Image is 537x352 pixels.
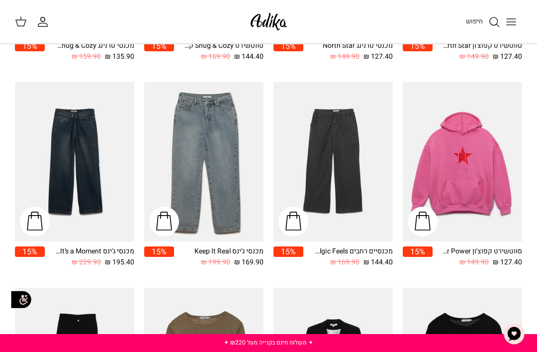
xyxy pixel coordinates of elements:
[273,82,393,241] a: מכנסיים רחבים Nostalgic Feels קורדרוי
[466,16,483,26] span: חיפוש
[7,286,35,313] img: accessibility_icon02.svg
[499,319,529,349] button: צ'אט
[363,257,393,268] span: 144.40 ₪
[45,246,134,268] a: מכנסי ג'ינס It’s a Moment גזרה רחבה | BAGGY 195.40 ₪ 229.90 ₪
[466,16,500,28] a: חיפוש
[174,246,264,268] a: מכנסי ג'ינס Keep It Real 169.90 ₪ 199.90 ₪
[15,82,134,241] a: מכנסי ג'ינס It’s a Moment גזרה רחבה | BAGGY
[273,246,303,268] a: 15%
[37,16,53,28] a: החשבון שלי
[105,257,134,268] span: 195.40 ₪
[234,257,264,268] span: 169.90 ₪
[433,41,522,62] a: סווטשירט קפוצ'ון North Star אוברסייז 127.40 ₪ 149.90 ₪
[234,51,264,62] span: 144.40 ₪
[144,41,174,62] a: 15%
[330,51,359,62] span: 149.90 ₪
[303,41,393,62] a: מכנסי טרנינג North Star 127.40 ₪ 149.90 ₪
[303,246,393,268] a: מכנסיים רחבים Nostalgic Feels קורדרוי 144.40 ₪ 169.90 ₪
[45,41,134,62] a: מכנסי טרנינג Snug & Cozy גזרה משוחררת 135.90 ₪ 159.90 ₪
[201,51,230,62] span: 169.90 ₪
[433,246,522,268] a: סווטשירט קפוצ'ון Star Power אוברסייז 127.40 ₪ 149.90 ₪
[330,257,359,268] span: 169.90 ₪
[273,246,303,257] span: 15%
[248,10,290,33] img: Adika IL
[15,41,45,51] span: 15%
[144,41,174,51] span: 15%
[313,246,393,257] div: מכנסיים רחבים Nostalgic Feels קורדרוי
[72,257,101,268] span: 229.90 ₪
[144,82,264,241] a: מכנסי ג'ינס Keep It Real
[224,338,313,347] a: ✦ משלוח חינם בקנייה מעל ₪220 ✦
[15,246,45,268] a: 15%
[174,41,264,62] a: סווטשירט Snug & Cozy קרופ 144.40 ₪ 169.90 ₪
[363,51,393,62] span: 127.40 ₪
[313,41,393,51] div: מכנסי טרנינג North Star
[443,246,522,257] div: סווטשירט קפוצ'ון Star Power אוברסייז
[201,257,230,268] span: 199.90 ₪
[443,41,522,51] div: סווטשירט קפוצ'ון North Star אוברסייז
[55,41,134,51] div: מכנסי טרנינג Snug & Cozy גזרה משוחררת
[15,246,45,257] span: 15%
[15,41,45,62] a: 15%
[184,41,264,51] div: סווטשירט Snug & Cozy קרופ
[403,246,433,257] span: 15%
[184,246,264,257] div: מכנסי ג'ינס Keep It Real
[500,11,522,33] button: Toggle menu
[459,51,489,62] span: 149.90 ₪
[493,257,522,268] span: 127.40 ₪
[273,41,303,62] a: 15%
[72,51,101,62] span: 159.90 ₪
[55,246,134,257] div: מכנסי ג'ינס It’s a Moment גזרה רחבה | BAGGY
[493,51,522,62] span: 127.40 ₪
[403,82,522,241] a: סווטשירט קפוצ'ון Star Power אוברסייז
[403,41,433,62] a: 15%
[403,246,433,268] a: 15%
[144,246,174,257] span: 15%
[144,246,174,268] a: 15%
[273,41,303,51] span: 15%
[403,41,433,51] span: 15%
[459,257,489,268] span: 149.90 ₪
[105,51,134,62] span: 135.90 ₪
